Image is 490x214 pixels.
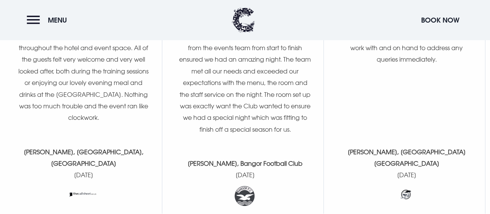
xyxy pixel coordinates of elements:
time: [DATE] [74,171,93,179]
button: Book Now [417,12,463,28]
span: Menu [48,16,67,25]
strong: [PERSON_NAME], [GEOGRAPHIC_DATA] [GEOGRAPHIC_DATA] [348,148,466,167]
img: Clandeboye Lodge [232,8,255,33]
strong: [PERSON_NAME], Bangor Football Club [188,160,302,167]
time: [DATE] [397,171,416,179]
button: Menu [27,12,71,28]
time: [DATE] [235,171,255,179]
strong: [PERSON_NAME], [GEOGRAPHIC_DATA], [GEOGRAPHIC_DATA] [24,148,144,167]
